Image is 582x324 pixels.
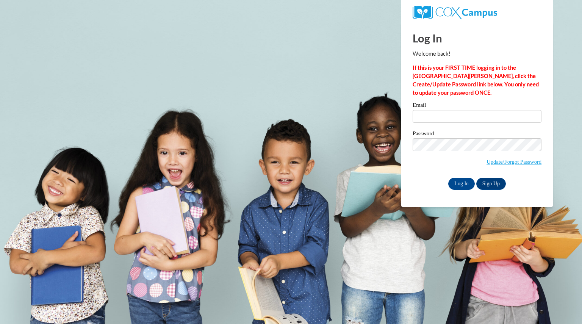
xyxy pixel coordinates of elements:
[413,30,541,46] h1: Log In
[413,131,541,138] label: Password
[413,6,497,19] img: COX Campus
[487,159,541,165] a: Update/Forgot Password
[413,102,541,110] label: Email
[413,64,539,96] strong: If this is your FIRST TIME logging in to the [GEOGRAPHIC_DATA][PERSON_NAME], click the Create/Upd...
[413,9,497,15] a: COX Campus
[448,178,475,190] input: Log In
[476,178,506,190] a: Sign Up
[413,50,541,58] p: Welcome back!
